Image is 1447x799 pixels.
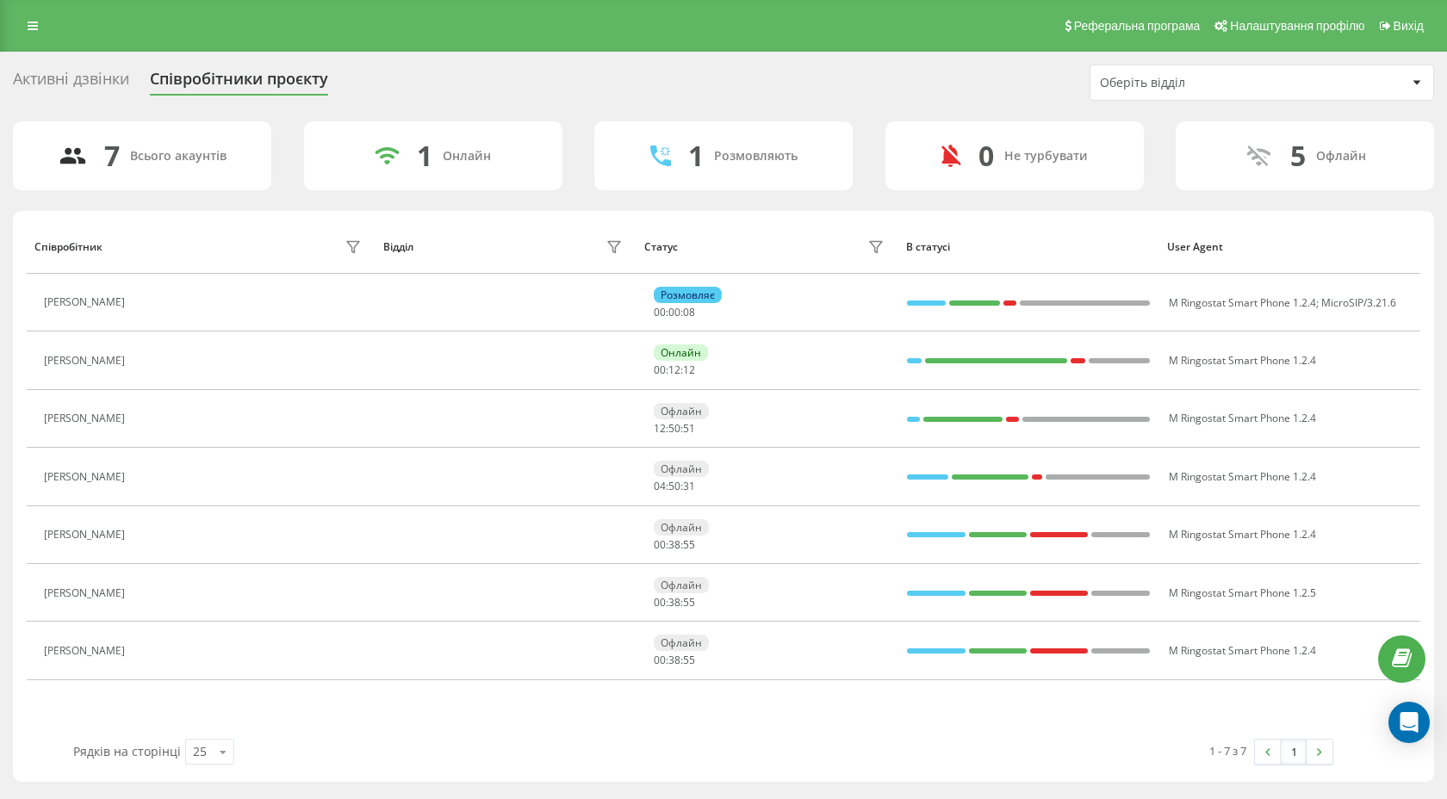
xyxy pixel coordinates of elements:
span: 50 [668,479,680,493]
div: [PERSON_NAME] [44,412,129,424]
span: 31 [683,479,695,493]
div: [PERSON_NAME] [44,587,129,599]
div: 5 [1290,139,1306,172]
div: Розмовляє [654,287,722,303]
div: [PERSON_NAME] [44,529,129,541]
div: 1 - 7 з 7 [1209,742,1246,759]
span: M Ringostat Smart Phone 1.2.4 [1169,295,1316,310]
a: 1 [1281,740,1307,764]
span: 12 [668,362,680,377]
span: 00 [654,537,666,552]
div: : : [654,307,695,319]
span: M Ringostat Smart Phone 1.2.4 [1169,411,1316,425]
span: 38 [668,537,680,552]
span: Налаштування профілю [1230,19,1364,33]
span: 55 [683,653,695,667]
span: M Ringostat Smart Phone 1.2.5 [1169,585,1316,600]
span: 38 [668,653,680,667]
div: 1 [417,139,432,172]
div: Офлайн [654,403,709,419]
div: Онлайн [443,149,491,164]
span: 00 [654,362,666,377]
div: Активні дзвінки [13,70,129,96]
div: : : [654,364,695,376]
div: Оберіть відділ [1100,76,1306,90]
div: Розмовляють [714,149,798,164]
span: 12 [654,421,666,436]
span: 50 [668,421,680,436]
div: [PERSON_NAME] [44,645,129,657]
span: 04 [654,479,666,493]
div: : : [654,597,695,609]
span: 00 [654,305,666,319]
div: 1 [688,139,704,172]
span: Рядків на сторінці [73,743,181,759]
span: 38 [668,595,680,610]
div: Статус [644,241,678,253]
div: [PERSON_NAME] [44,296,129,308]
span: 00 [668,305,680,319]
div: [PERSON_NAME] [44,471,129,483]
span: MicroSIP/3.21.6 [1321,295,1396,310]
span: Вихід [1394,19,1424,33]
div: 0 [978,139,994,172]
div: User Agent [1167,241,1413,253]
div: Всього акаунтів [130,149,227,164]
div: Офлайн [1316,149,1366,164]
div: Офлайн [654,519,709,536]
span: 00 [654,595,666,610]
div: Співробітники проєкту [150,70,328,96]
div: : : [654,539,695,551]
div: 25 [193,743,207,760]
div: Офлайн [654,635,709,651]
div: Не турбувати [1004,149,1088,164]
div: В статусі [906,241,1152,253]
div: [PERSON_NAME] [44,355,129,367]
div: Відділ [383,241,413,253]
div: : : [654,654,695,666]
div: : : [654,480,695,492]
div: Співробітник [34,241,102,253]
div: Онлайн [654,344,708,361]
div: Офлайн [654,461,709,477]
span: 51 [683,421,695,436]
span: 00 [654,653,666,667]
div: 7 [104,139,120,172]
span: M Ringostat Smart Phone 1.2.4 [1169,469,1316,484]
span: M Ringostat Smart Phone 1.2.4 [1169,643,1316,658]
div: : : [654,423,695,435]
span: 08 [683,305,695,319]
span: 12 [683,362,695,377]
span: M Ringostat Smart Phone 1.2.4 [1169,353,1316,368]
span: M Ringostat Smart Phone 1.2.4 [1169,527,1316,542]
span: Реферальна програма [1074,19,1201,33]
span: 55 [683,595,695,610]
div: Офлайн [654,577,709,593]
div: Open Intercom Messenger [1388,702,1430,743]
span: 55 [683,537,695,552]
